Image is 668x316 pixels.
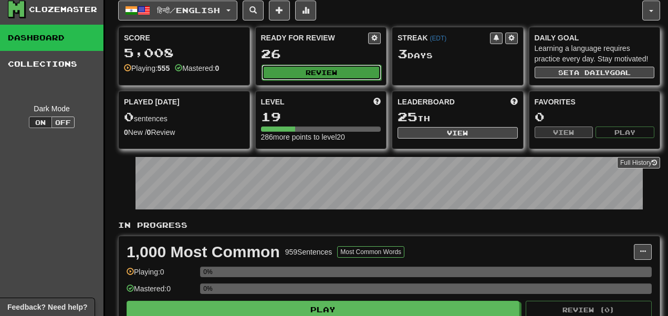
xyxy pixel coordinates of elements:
button: View [535,127,593,138]
div: 1,000 Most Common [127,244,280,260]
button: More stats [295,1,316,20]
a: (EDT) [430,35,446,42]
strong: 0 [215,64,219,72]
div: Daily Goal [535,33,655,43]
button: Review [262,65,382,80]
div: Learning a language requires practice every day. Stay motivated! [535,43,655,64]
span: Played [DATE] [124,97,180,107]
div: 19 [261,110,381,123]
div: Mastered: 0 [127,283,195,301]
button: हिन्दी/English [118,1,237,20]
span: 3 [398,46,408,61]
div: Mastered: [175,63,219,73]
div: Streak [398,33,490,43]
span: 0 [124,109,134,124]
button: Play [596,127,654,138]
button: Search sentences [243,1,264,20]
div: Score [124,33,244,43]
span: Score more points to level up [373,97,381,107]
a: Full History [617,157,660,168]
span: Open feedback widget [7,302,87,312]
button: View [398,127,518,139]
strong: 0 [124,128,128,136]
strong: 0 [147,128,151,136]
div: 5,008 [124,46,244,59]
div: Favorites [535,97,655,107]
div: Playing: [124,63,170,73]
button: Most Common Words [337,246,404,258]
p: In Progress [118,220,660,230]
div: Clozemaster [29,4,97,15]
div: th [398,110,518,124]
div: Ready for Review [261,33,369,43]
div: Playing: 0 [127,267,195,284]
span: 25 [398,109,417,124]
div: 286 more points to level 20 [261,132,381,142]
div: 0 [535,110,655,123]
div: sentences [124,110,244,124]
span: a daily [574,69,610,76]
span: Leaderboard [398,97,455,107]
button: On [29,117,52,128]
button: Seta dailygoal [535,67,655,78]
span: हिन्दी / English [157,6,220,15]
strong: 555 [158,64,170,72]
div: 26 [261,47,381,60]
span: This week in points, UTC [510,97,518,107]
div: 959 Sentences [285,247,332,257]
div: New / Review [124,127,244,138]
span: Level [261,97,285,107]
button: Add sentence to collection [269,1,290,20]
div: Day s [398,47,518,61]
div: Dark Mode [8,103,96,114]
button: Off [51,117,75,128]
